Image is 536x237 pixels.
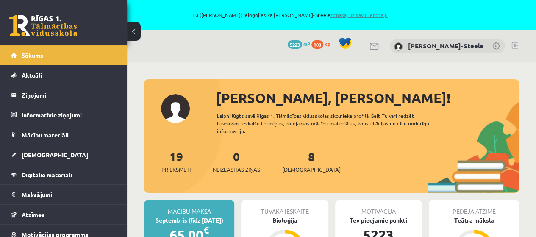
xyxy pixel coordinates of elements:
span: mP [303,40,310,47]
div: Mācību maksa [144,200,234,216]
span: Atzīmes [22,211,44,218]
img: Ēriks Jurģis Zuments-Steele [394,42,403,51]
span: Aktuāli [22,71,42,79]
span: € [203,224,209,236]
div: Tuvākā ieskaite [241,200,328,216]
a: 8[DEMOGRAPHIC_DATA] [282,149,341,174]
span: Neizlasītās ziņas [213,165,260,174]
a: 19Priekšmeti [161,149,191,174]
a: 0Neizlasītās ziņas [213,149,260,174]
legend: Ziņojumi [22,85,117,105]
a: 100 xp [311,40,334,47]
a: Atpakaļ uz savu lietotāju [330,11,388,18]
span: 100 [311,40,323,49]
span: Sākums [22,51,43,59]
a: Mācību materiāli [11,125,117,145]
div: Bioloģija [241,216,328,225]
div: Septembris (līdz [DATE]) [144,216,234,225]
a: Maksājumi [11,185,117,204]
a: [DEMOGRAPHIC_DATA] [11,145,117,165]
div: [PERSON_NAME], [PERSON_NAME]! [216,88,519,108]
a: Sākums [11,45,117,65]
span: xp [325,40,330,47]
span: 5223 [288,40,302,49]
a: Atzīmes [11,205,117,224]
legend: Maksājumi [22,185,117,204]
span: Priekšmeti [161,165,191,174]
a: Rīgas 1. Tālmācības vidusskola [9,15,77,36]
a: Ziņojumi [11,85,117,105]
span: Digitālie materiāli [22,171,72,178]
a: [PERSON_NAME]-Steele [408,42,483,50]
div: Teātra māksla [429,216,519,225]
span: [DEMOGRAPHIC_DATA] [282,165,341,174]
div: Laipni lūgts savā Rīgas 1. Tālmācības vidusskolas skolnieka profilā. Šeit Tu vari redzēt tuvojošo... [217,112,442,135]
div: Pēdējā atzīme [429,200,519,216]
legend: Informatīvie ziņojumi [22,105,117,125]
span: [DEMOGRAPHIC_DATA] [22,151,88,159]
a: Aktuāli [11,65,117,85]
div: Tev pieejamie punkti [335,216,422,225]
a: Informatīvie ziņojumi [11,105,117,125]
span: Mācību materiāli [22,131,69,139]
span: Tu ([PERSON_NAME]) ielogojies kā [PERSON_NAME]-Steele [97,12,483,17]
div: Motivācija [335,200,422,216]
a: Digitālie materiāli [11,165,117,184]
a: 5223 mP [288,40,310,47]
